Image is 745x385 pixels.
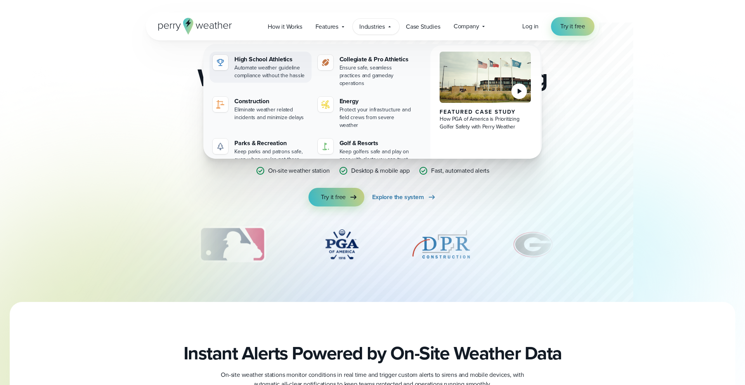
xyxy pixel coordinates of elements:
[551,17,594,36] a: Try it free
[321,192,346,202] span: Try it free
[308,188,364,206] a: Try it free
[311,225,373,264] div: 4 of 12
[359,22,385,31] span: Industries
[340,139,414,148] div: Golf & Resorts
[351,166,409,175] p: Desktop & mobile app
[454,22,479,31] span: Company
[340,106,414,129] div: Protect your infrastructure and field crews from severe weather
[340,64,414,87] div: Ensure safe, seamless practices and gameday operations
[216,58,225,67] img: highschool-icon.svg
[321,58,330,67] img: proathletics-icon@2x-1.svg
[210,135,312,166] a: Parks & Recreation Keep parks and patrons safe, even when you're not there
[185,225,560,268] div: slideshow
[261,19,309,35] a: How it Works
[340,97,414,106] div: Energy
[340,148,414,163] div: Keep golfers safe and play on pace with alerts you can trust
[522,22,539,31] a: Log in
[315,94,417,132] a: Energy Protect your infrastructure and field crews from severe weather
[315,22,338,31] span: Features
[234,148,308,163] div: Keep parks and patrons safe, even when you're not there
[399,19,447,35] a: Case Studies
[410,225,472,264] div: 5 of 12
[410,225,472,264] img: DPR-Construction.svg
[234,106,308,121] div: Eliminate weather related incidents and minimize delays
[430,45,540,173] a: PGA of America, Frisco Campus Featured Case Study How PGA of America is Prioritizing Golfer Safet...
[509,225,557,264] img: University-of-Georgia.svg
[406,22,440,31] span: Case Studies
[440,52,531,103] img: PGA of America, Frisco Campus
[440,109,531,115] div: Featured Case Study
[321,100,330,109] img: energy-icon@2x-1.svg
[268,166,329,175] p: On-site weather station
[216,100,225,109] img: noun-crane-7630938-1@2x.svg
[184,342,562,364] h2: Instant Alerts Powered by On-Site Weather Data
[210,52,312,83] a: High School Athletics Automate weather guideline compliance without the hassle
[191,225,273,264] div: 3 of 12
[509,225,557,264] div: 6 of 12
[372,192,424,202] span: Explore the system
[372,188,436,206] a: Explore the system
[234,55,308,64] div: High School Athletics
[560,22,585,31] span: Try it free
[340,55,414,64] div: Collegiate & Pro Athletics
[315,135,417,166] a: Golf & Resorts Keep golfers safe and play on pace with alerts you can trust
[315,52,417,90] a: Collegiate & Pro Athletics Ensure safe, seamless practices and gameday operations
[210,94,312,125] a: Construction Eliminate weather related incidents and minimize delays
[191,225,273,264] img: MLB.svg
[311,225,373,264] img: PGA.svg
[268,22,302,31] span: How it Works
[234,64,308,80] div: Automate weather guideline compliance without the hassle
[234,97,308,106] div: Construction
[185,65,560,115] h2: Weather Monitoring and Alerting System
[216,142,225,151] img: parks-icon-grey.svg
[234,139,308,148] div: Parks & Recreation
[440,115,531,131] div: How PGA of America is Prioritizing Golfer Safety with Perry Weather
[431,166,489,175] p: Fast, automated alerts
[321,142,330,151] img: golf-iconV2.svg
